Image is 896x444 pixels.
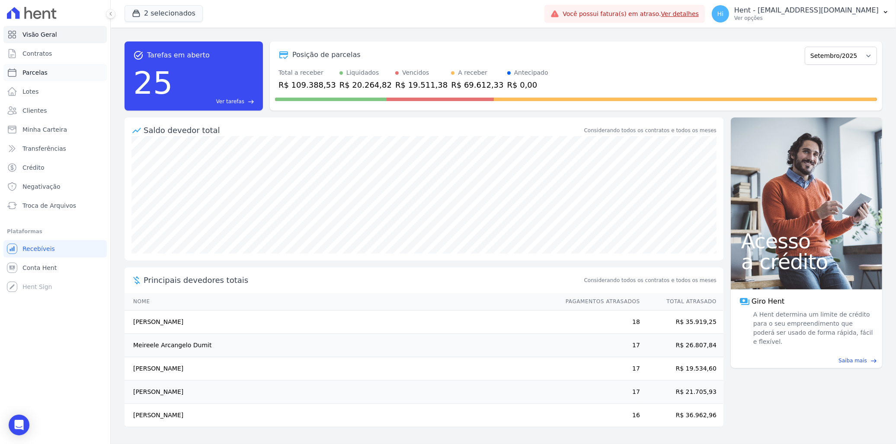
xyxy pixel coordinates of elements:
td: Meireele Arcangelo Dumit [125,334,557,357]
td: R$ 21.705,93 [640,381,723,404]
a: Troca de Arquivos [3,197,107,214]
div: 25 [133,60,173,105]
div: R$ 20.264,82 [339,79,392,91]
th: Total Atrasado [640,293,723,311]
a: Ver detalhes [661,10,699,17]
span: A Hent determina um limite de crédito para o seu empreendimento que poderá ser usado de forma ráp... [752,310,874,346]
div: Liquidados [346,68,379,77]
div: R$ 0,00 [507,79,548,91]
th: Pagamentos Atrasados [557,293,640,311]
span: Visão Geral [22,30,57,39]
span: Você possui fatura(s) em atraso. [563,10,699,19]
span: task_alt [133,50,144,60]
button: 2 selecionados [125,5,203,22]
a: Clientes [3,102,107,119]
span: a crédito [741,251,872,272]
span: east [870,358,877,364]
span: Transferências [22,144,66,153]
a: Ver tarefas east [176,98,254,105]
span: Negativação [22,182,61,191]
a: Saiba mais east [736,357,877,365]
p: Hent - [EMAIL_ADDRESS][DOMAIN_NAME] [734,6,879,15]
span: Tarefas em aberto [147,50,210,60]
td: R$ 35.919,25 [640,311,723,334]
th: Nome [125,293,557,311]
div: Antecipado [514,68,548,77]
a: Negativação [3,178,107,195]
div: R$ 19.511,38 [395,79,448,91]
span: Ver tarefas [216,98,244,105]
a: Visão Geral [3,26,107,43]
a: Transferências [3,140,107,157]
div: Vencidos [402,68,429,77]
td: R$ 26.807,84 [640,334,723,357]
td: [PERSON_NAME] [125,357,557,381]
div: A receber [458,68,487,77]
a: Conta Hent [3,259,107,276]
a: Lotes [3,83,107,100]
span: Conta Hent [22,263,57,272]
td: 17 [557,334,640,357]
td: 16 [557,404,640,427]
td: [PERSON_NAME] [125,381,557,404]
div: Plataformas [7,226,103,237]
span: Recebíveis [22,244,55,253]
span: Acesso [741,231,872,251]
button: Hi Hent - [EMAIL_ADDRESS][DOMAIN_NAME] Ver opções [705,2,896,26]
div: R$ 109.388,53 [278,79,336,91]
a: Contratos [3,45,107,62]
td: [PERSON_NAME] [125,311,557,334]
span: Minha Carteira [22,125,67,134]
span: Parcelas [22,68,48,77]
a: Minha Carteira [3,121,107,138]
a: Crédito [3,159,107,176]
span: Crédito [22,163,45,172]
td: 17 [557,357,640,381]
span: Contratos [22,49,52,58]
td: R$ 19.534,60 [640,357,723,381]
td: 17 [557,381,640,404]
span: Hi [717,11,723,17]
span: Giro Hent [752,296,784,307]
div: Considerando todos os contratos e todos os meses [584,127,717,134]
p: Ver opções [734,15,879,22]
div: Total a receber [278,68,336,77]
span: Troca de Arquivos [22,201,76,210]
div: Saldo devedor total [144,124,582,136]
td: 18 [557,311,640,334]
span: east [248,98,254,105]
a: Parcelas [3,64,107,81]
td: [PERSON_NAME] [125,404,557,427]
span: Considerando todos os contratos e todos os meses [584,276,717,284]
span: Principais devedores totais [144,274,582,286]
div: R$ 69.612,33 [451,79,503,91]
span: Clientes [22,106,47,115]
div: Open Intercom Messenger [9,415,29,435]
td: R$ 36.962,96 [640,404,723,427]
div: Posição de parcelas [292,50,361,60]
a: Recebíveis [3,240,107,257]
span: Saiba mais [838,357,867,365]
span: Lotes [22,87,39,96]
